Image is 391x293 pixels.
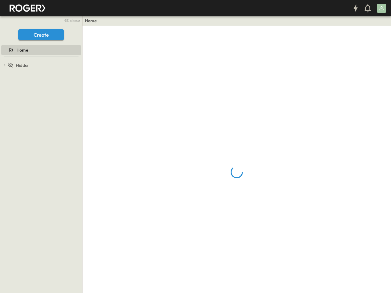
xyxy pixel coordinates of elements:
[85,18,100,24] nav: breadcrumbs
[70,17,80,24] span: close
[18,29,64,40] button: Create
[16,62,30,68] span: Hidden
[61,16,81,24] button: close
[16,47,28,53] span: Home
[1,46,80,54] a: Home
[85,18,97,24] a: Home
